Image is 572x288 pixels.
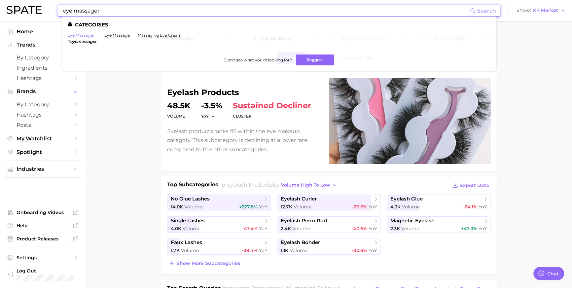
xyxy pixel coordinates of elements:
span: Log Out [17,268,75,274]
span: Volume [402,204,420,210]
dt: volume [167,112,191,120]
a: Log out. Currently logged in with e-mail doyeon@spate.nyc. [5,266,81,283]
img: SPATE [7,6,42,14]
a: eyelash curler12.7k Volume-26.6% YoY [277,195,381,211]
a: magnetic eyelash2.3k Volume+42.3% YoY [387,216,491,233]
a: by Category [5,99,81,110]
span: +227.8% [239,204,258,210]
span: Volume [184,204,202,210]
span: YoY [369,226,377,232]
span: eyelash bonder [281,239,320,246]
input: Search here for a brand, industry, or ingredient [62,5,470,16]
button: volume high to low [279,181,339,190]
button: Export Data [450,181,491,190]
span: -30.8% [352,247,367,253]
a: eyelash glue4.3k Volume-24.1% YoY [387,195,491,211]
span: Volume [183,226,200,232]
span: Spotlight [17,149,69,155]
span: YoY [259,204,268,210]
span: Hashtags [17,112,69,118]
span: 2.4k [281,226,291,232]
span: YoY [369,247,377,253]
span: 4.0k [171,226,181,232]
button: Trends [5,40,81,50]
a: Hashtags [5,110,81,120]
a: eyelash perm rod2.4k Volume-40.6% YoY [277,216,381,233]
span: by Category [17,54,69,61]
span: 14.0k [171,204,183,210]
span: Show [517,9,531,12]
span: Home [17,28,69,35]
span: 12.7k [281,204,292,210]
span: YoY [479,204,487,210]
a: Help [5,221,81,231]
span: 4.3k [390,204,401,210]
button: YoY [201,113,215,119]
span: YoY [369,204,377,210]
span: -40.6% [351,226,367,232]
span: Ingredients [17,65,69,71]
span: 1.7k [171,247,180,253]
span: 1.1k [281,247,288,253]
a: by Category [5,53,81,63]
span: YoY [201,113,209,119]
a: Home [5,26,81,37]
p: Eyelash products ranks #5 within the eye makeup category. This subcategory is declining at a lowe... [167,127,321,154]
a: massaging eye cream [138,33,182,38]
span: no glue lashes [171,196,210,202]
a: Settings [5,253,81,263]
span: +42.3% [461,226,477,232]
li: Categories [67,22,491,27]
span: Trends [17,42,69,48]
span: KR Market [533,9,558,12]
a: Spotlight [5,147,81,157]
button: Suggest [296,54,334,65]
span: Settings [17,255,69,261]
span: # [67,39,70,44]
span: Show more subcategories [177,261,240,266]
span: YoY [259,247,268,253]
a: faux lashes1.7k Volume-39.4% YoY [167,238,271,255]
a: eye massager [67,33,94,38]
span: Industries [17,166,69,172]
dt: cluster [233,112,311,120]
span: volume high to low [281,182,330,188]
button: Industries [5,164,81,174]
button: ShowKR Market [515,6,567,15]
span: Export Data [460,183,489,188]
span: Search [477,8,496,14]
a: eye massage [104,33,130,38]
span: Volume [401,226,419,232]
a: eyelash bonder1.1k Volume-30.8% YoY [277,238,381,255]
span: My Watchlist [17,135,69,142]
span: Product Releases [17,236,69,242]
span: -26.6% [352,204,367,210]
a: Product Releases [5,234,81,244]
span: -39.4% [242,247,258,253]
span: YoY [259,226,268,232]
h1: eyelash products [167,89,321,96]
span: Volume [294,204,311,210]
a: single lashes4.0k Volume-47.4% YoY [167,216,271,233]
span: Posts [17,122,69,128]
h1: Top Subcategories [167,181,218,191]
span: -24.1% [463,204,477,210]
span: 2.3k [390,226,400,232]
span: YoY [479,226,487,232]
span: sustained decliner [233,102,311,110]
a: My Watchlist [5,133,81,144]
span: Volume [181,247,199,253]
span: Help [17,223,69,229]
span: single lashes [171,218,205,224]
span: Hashtags [17,75,69,81]
em: eyemassager [70,39,96,44]
dd: -3.5% [201,102,222,110]
a: Hashtags [5,73,81,83]
button: Brands [5,87,81,96]
span: faux lashes [171,239,202,246]
span: Volume [292,226,310,232]
a: Onboarding Videos [5,207,81,217]
span: eyelash perm rod [281,218,327,224]
span: Volume [290,247,307,253]
span: eyelash products [227,182,273,188]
